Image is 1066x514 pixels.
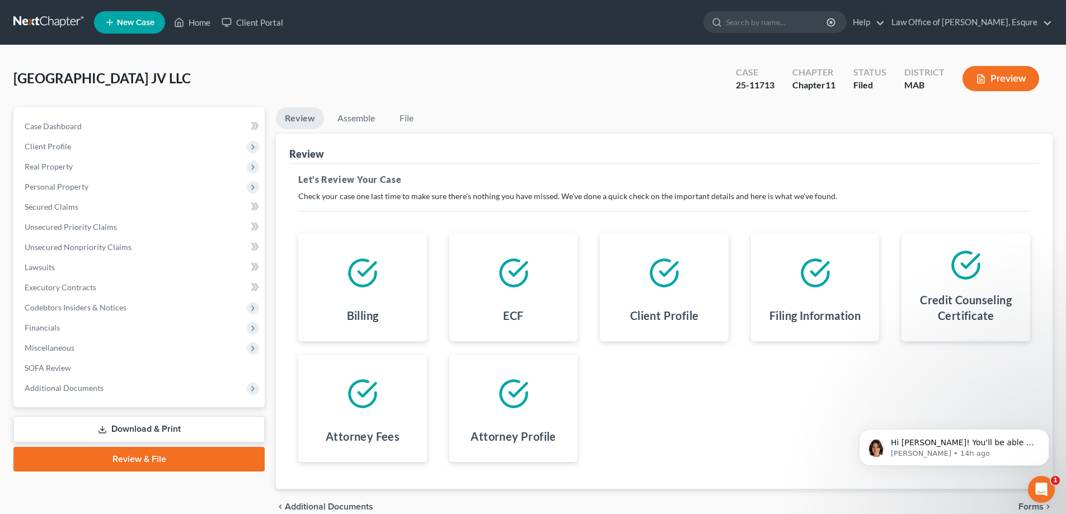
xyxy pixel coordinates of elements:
[328,107,384,129] a: Assemble
[825,79,835,90] span: 11
[1018,502,1044,511] span: Forms
[48,260,191,270] div: joined the conversation
[9,108,215,258] div: Operator says…
[13,416,265,442] a: Download & Print
[25,363,71,372] span: SOFA Review
[910,292,1021,323] h4: Credit Counseling Certificate
[13,447,265,471] a: Review & File
[25,262,55,272] span: Lawsuits
[196,4,217,25] div: Close
[48,261,111,269] b: [PERSON_NAME]
[16,197,265,217] a: Secured Claims
[769,308,861,323] h4: Filing Information
[16,237,265,257] a: Unsecured Nonpriority Claims
[285,502,373,511] span: Additional Documents
[736,79,774,92] div: 25-11713
[18,332,106,339] div: [PERSON_NAME] • 1h ago
[736,66,774,79] div: Case
[276,502,373,511] a: chevron_left Additional Documents
[1028,476,1055,503] iframe: Intercom live chat
[216,12,289,32] a: Client Portal
[347,308,379,323] h4: Billing
[35,221,214,248] a: More in the Help Center
[34,260,45,271] img: Profile image for Lindsey
[16,217,265,237] a: Unsecured Priority Claims
[847,12,885,32] a: Help
[904,66,945,79] div: District
[46,190,166,210] strong: Archiving, Unarchiving and Deleting Cases
[17,366,26,375] button: Emoji picker
[25,142,71,151] span: Client Profile
[18,290,175,323] div: Hi [PERSON_NAME]! Are you seeing this error when attempting to pull a credit report?
[9,284,184,330] div: Hi [PERSON_NAME]! Are you seeing this error when attempting to pull a credit report?[PERSON_NAME]...
[326,428,400,444] h4: Attorney Fees
[25,242,132,252] span: Unsecured Nonpriority Claims
[9,225,27,243] img: Profile image for Operator
[276,502,285,511] i: chevron_left
[35,138,214,180] div: How to resend MyChapter client portal
[25,343,74,352] span: Miscellaneous
[192,362,210,380] button: Send a message…
[25,323,60,332] span: Financials
[298,173,1030,186] h5: Let's Review Your Case
[792,79,835,92] div: Chapter
[27,53,80,62] b: A few hours
[18,42,175,64] div: Our usual reply time 🕒
[25,303,126,312] span: Codebtors Insiders & Notices
[1051,476,1060,485] span: 1
[630,308,699,323] h4: Client Profile
[18,15,107,35] b: [EMAIL_ADDRESS][DOMAIN_NAME]
[32,6,50,24] img: Profile image for Lindsey
[962,66,1039,91] button: Preview
[853,79,886,92] div: Filed
[792,66,835,79] div: Chapter
[853,66,886,79] div: Status
[117,18,154,27] span: New Case
[9,72,184,107] div: In the meantime, these articles might help:
[175,4,196,26] button: Home
[168,12,216,32] a: Home
[10,343,214,362] textarea: Message…
[54,6,127,14] h1: [PERSON_NAME]
[886,12,1052,32] a: Law Office of [PERSON_NAME], Esqure
[77,230,183,239] span: More in the Help Center
[25,121,82,131] span: Case Dashboard
[13,70,191,86] span: [GEOGRAPHIC_DATA] JV LLC
[54,14,77,25] p: Active
[388,107,424,129] a: File
[9,258,215,284] div: Lindsey says…
[298,191,1030,202] p: Check your case one last time to make sure there's nothing you have missed. We've done a quick ch...
[7,4,29,26] button: go back
[25,383,104,393] span: Additional Documents
[25,202,78,211] span: Secured Claims
[16,358,265,378] a: SOFA Review
[18,78,175,100] div: In the meantime, these articles might help:
[25,222,117,232] span: Unsecured Priority Claims
[289,147,324,161] div: Review
[1044,502,1053,511] i: chevron_right
[16,116,265,136] a: Case Dashboard
[46,148,188,169] strong: How to resend MyChapter client portal
[16,277,265,298] a: Executory Contracts
[46,119,129,128] strong: ECF Access Denied
[9,72,215,108] div: Operator says…
[904,79,945,92] div: MAB
[503,308,523,323] h4: ECF
[842,405,1066,484] iframe: Intercom notifications message
[1018,502,1053,511] button: Forms chevron_right
[25,162,73,171] span: Real Property
[471,428,556,444] h4: Attorney Profile
[25,282,96,292] span: Executory Contracts
[726,12,828,32] input: Search by name...
[276,107,324,129] a: Review
[53,366,62,375] button: Upload attachment
[35,366,44,375] button: Gif picker
[35,109,214,138] div: ECF Access Denied
[35,180,214,221] div: Archiving, Unarchiving and Deleting Cases
[9,284,215,350] div: Lindsey says…
[25,182,88,191] span: Personal Property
